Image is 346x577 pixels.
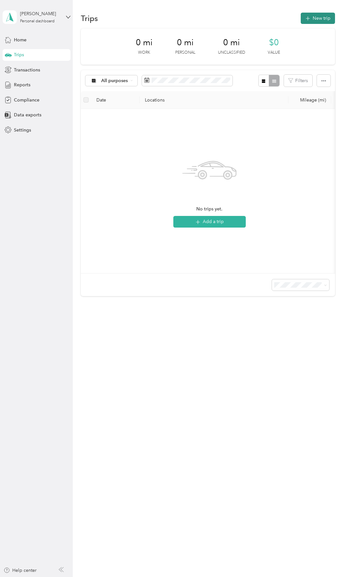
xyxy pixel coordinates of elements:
[284,75,312,87] button: Filters
[140,91,288,109] th: Locations
[101,79,128,83] span: All purposes
[14,81,30,88] span: Reports
[20,10,60,17] div: [PERSON_NAME]
[177,37,194,48] span: 0 mi
[14,37,27,43] span: Home
[20,19,55,23] div: Personal dashboard
[14,127,31,134] span: Settings
[288,91,331,109] th: Mileage (mi)
[173,216,246,228] button: Add a trip
[4,567,37,574] button: Help center
[14,97,39,103] span: Compliance
[301,13,335,24] button: New trip
[310,541,346,577] iframe: Everlance-gr Chat Button Frame
[196,206,222,213] span: No trips yet.
[218,50,245,56] p: Unclassified
[223,37,240,48] span: 0 mi
[14,112,41,118] span: Data exports
[136,37,153,48] span: 0 mi
[91,91,140,109] th: Date
[175,50,195,56] p: Personal
[14,67,40,73] span: Transactions
[81,15,98,22] h1: Trips
[14,51,24,58] span: Trips
[269,37,279,48] span: $0
[138,50,150,56] p: Work
[268,50,280,56] p: Value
